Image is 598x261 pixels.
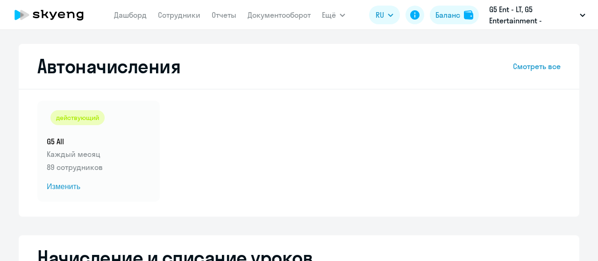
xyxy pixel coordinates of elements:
[212,10,236,20] a: Отчеты
[464,10,473,20] img: balance
[484,4,590,26] button: G5 Ent - LT, G5 Entertainment - [GEOGRAPHIC_DATA] / G5 Holdings LTD
[322,9,336,21] span: Ещё
[47,181,150,192] span: Изменить
[50,110,105,125] div: действующий
[47,162,150,173] p: 89 сотрудников
[513,61,561,72] a: Смотреть все
[37,55,180,78] h2: Автоначисления
[430,6,479,24] button: Балансbalance
[158,10,200,20] a: Сотрудники
[322,6,345,24] button: Ещё
[248,10,311,20] a: Документооборот
[369,6,400,24] button: RU
[47,136,150,147] h5: G5 All
[435,9,460,21] div: Баланс
[489,4,576,26] p: G5 Ent - LT, G5 Entertainment - [GEOGRAPHIC_DATA] / G5 Holdings LTD
[47,148,150,160] p: Каждый месяц
[114,10,147,20] a: Дашборд
[376,9,384,21] span: RU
